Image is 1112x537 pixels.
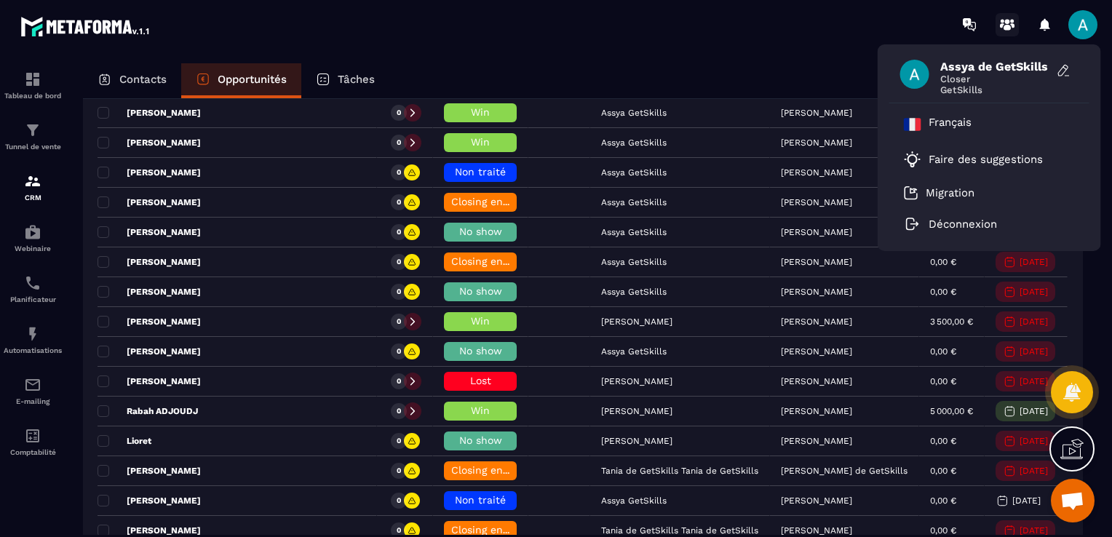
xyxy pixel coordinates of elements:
p: 0 [397,138,401,148]
p: Comptabilité [4,448,62,456]
p: [DATE] [1020,525,1048,536]
p: Tâches [338,73,375,86]
p: Planificateur [4,295,62,303]
p: [PERSON_NAME] [781,317,852,327]
p: 3 500,00 € [930,317,973,327]
p: [PERSON_NAME] [781,376,852,386]
span: Closing en cours [451,255,534,267]
p: [PERSON_NAME] [781,167,852,178]
p: [PERSON_NAME] [781,496,852,506]
p: [PERSON_NAME] [98,107,201,119]
a: formationformationTableau de bord [4,60,62,111]
p: Opportunités [218,73,287,86]
a: Contacts [83,63,181,98]
a: formationformationCRM [4,162,62,212]
p: [PERSON_NAME] [98,346,201,357]
p: [PERSON_NAME] [98,286,201,298]
a: accountantaccountantComptabilité [4,416,62,467]
p: 0 [397,406,401,416]
img: formation [24,71,41,88]
span: Closing en cours [451,464,534,476]
p: [PERSON_NAME] [98,465,201,477]
span: Assya de GetSkills [940,60,1049,73]
p: Contacts [119,73,167,86]
p: 0 [397,525,401,536]
span: Non traité [455,166,506,178]
span: Closer [940,73,1049,84]
img: automations [24,223,41,241]
p: Tableau de bord [4,92,62,100]
img: logo [20,13,151,39]
p: [PERSON_NAME] [781,138,852,148]
p: [PERSON_NAME] [98,256,201,268]
p: 0 [397,197,401,207]
img: email [24,376,41,394]
a: Migration [904,186,974,200]
p: [PERSON_NAME] [781,197,852,207]
p: Tunnel de vente [4,143,62,151]
span: Non traité [455,494,506,506]
p: 0 [397,108,401,118]
span: Win [471,136,490,148]
p: [PERSON_NAME] [98,375,201,387]
p: 0 [397,346,401,357]
p: [DATE] [1020,287,1048,297]
p: [PERSON_NAME] [98,167,201,178]
p: 0 [397,376,401,386]
p: [PERSON_NAME] [98,196,201,208]
p: [PERSON_NAME] [98,316,201,327]
p: 0,00 € [930,525,956,536]
p: Rabah ADJOUDJ [98,405,198,417]
a: Opportunités [181,63,301,98]
p: 0,00 € [930,287,956,297]
p: [PERSON_NAME] [781,436,852,446]
p: 0 [397,167,401,178]
p: 0 [397,227,401,237]
span: No show [459,285,502,297]
p: [PERSON_NAME] [781,406,852,416]
p: CRM [4,194,62,202]
a: Faire des suggestions [904,151,1057,168]
p: 0,00 € [930,466,956,476]
span: GetSkills [940,84,1049,95]
p: Migration [926,186,974,199]
span: No show [459,434,502,446]
span: Win [471,405,490,416]
p: 5 000,00 € [930,406,973,416]
p: [DATE] [1020,406,1048,416]
p: [DATE] [1020,436,1048,446]
p: 0,00 € [930,436,956,446]
span: Closing en cours [451,196,534,207]
p: 0,00 € [930,496,956,506]
p: [DATE] [1020,466,1048,476]
p: [DATE] [1020,346,1048,357]
span: Lost [470,375,491,386]
p: [PERSON_NAME] [781,346,852,357]
a: emailemailE-mailing [4,365,62,416]
a: automationsautomationsWebinaire [4,212,62,263]
a: Ouvrir le chat [1051,479,1095,522]
p: [PERSON_NAME] [781,108,852,118]
p: [PERSON_NAME] [98,495,201,506]
p: [PERSON_NAME] [98,137,201,148]
p: [DATE] [1020,257,1048,267]
p: 0,00 € [930,257,956,267]
p: [PERSON_NAME] [781,257,852,267]
span: Win [471,315,490,327]
img: formation [24,172,41,190]
p: E-mailing [4,397,62,405]
p: 0 [397,466,401,476]
p: 0 [397,436,401,446]
p: 0,00 € [930,376,956,386]
p: Français [929,116,972,133]
p: [PERSON_NAME] [781,287,852,297]
img: automations [24,325,41,343]
span: Closing en cours [451,524,534,536]
p: [DATE] [1012,496,1041,506]
p: [DATE] [1020,376,1048,386]
p: [PERSON_NAME] [98,226,201,238]
p: 0 [397,287,401,297]
p: [PERSON_NAME] de GetSkills [781,466,908,476]
img: formation [24,122,41,139]
p: [PERSON_NAME] [781,227,852,237]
